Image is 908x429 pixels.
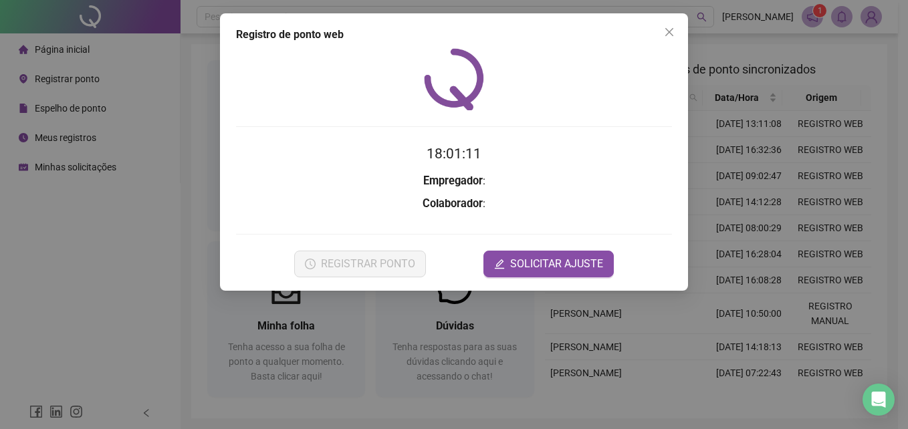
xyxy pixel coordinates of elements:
button: Close [659,21,680,43]
button: REGISTRAR PONTO [294,251,426,277]
span: SOLICITAR AJUSTE [510,256,603,272]
strong: Empregador [423,174,483,187]
button: editSOLICITAR AJUSTE [483,251,614,277]
strong: Colaborador [423,197,483,210]
span: edit [494,259,505,269]
span: close [664,27,675,37]
h3: : [236,195,672,212]
img: QRPoint [424,48,484,110]
time: 18:01:11 [427,146,481,162]
div: Registro de ponto web [236,27,672,43]
h3: : [236,172,672,190]
div: Open Intercom Messenger [863,384,895,416]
